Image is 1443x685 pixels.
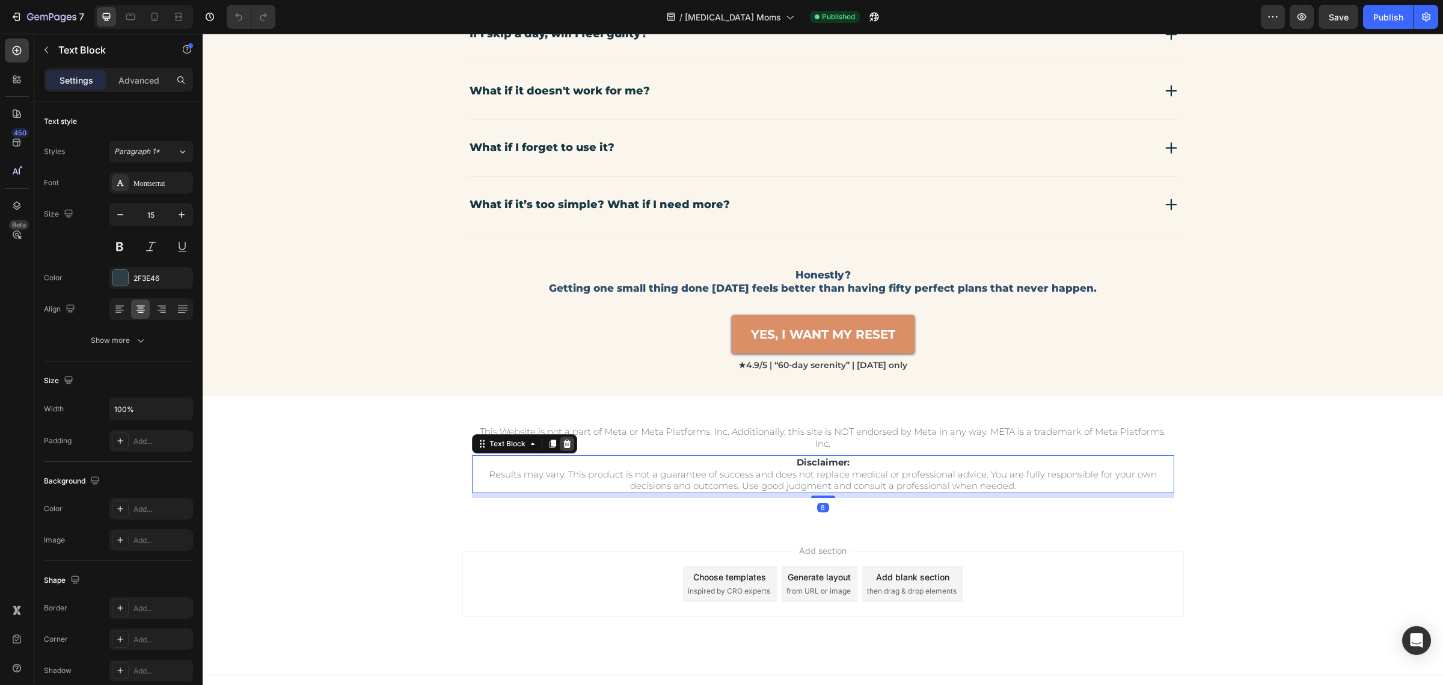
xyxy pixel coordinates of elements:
div: Montserrat [133,178,190,189]
p: What if it’s too simple? What if I need more? [267,164,527,178]
span: Published [822,11,855,22]
p: ★4.9/5 | “60-day serenity” | [DATE] only [261,326,980,337]
div: Publish [1373,11,1403,23]
div: Border [44,603,67,613]
div: Beta [9,220,29,230]
h2: Honestly? Getting one small thing done [DATE] feels better than having fifty perfect plans that n... [260,233,981,262]
div: Align [44,301,78,318]
div: Add blank section [673,537,747,550]
div: Color [44,272,63,283]
div: Add... [133,666,190,677]
input: Auto [109,398,192,420]
p: Settings [60,74,93,87]
div: Styles [44,146,65,157]
div: Add... [133,634,190,645]
div: Color [44,503,63,514]
div: 450 [11,128,29,138]
div: 2F3E46 [133,273,190,284]
div: Background [44,473,102,490]
div: Add... [133,436,190,447]
div: Font [44,177,59,188]
div: Shadow [44,665,72,676]
p: This Website is not a part of Meta or Meta Platforms, Inc. Additionally, this site is NOT endorse... [271,392,970,416]
div: Add... [133,603,190,614]
div: 8 [614,469,627,479]
div: Undo/Redo [227,5,275,29]
div: Open Intercom Messenger [1402,626,1431,655]
strong: YES, I WANT MY RESET [548,293,693,308]
button: Save [1319,5,1358,29]
strong: Disclaimer: [594,423,647,434]
div: Padding [44,435,72,446]
iframe: Design area [203,34,1443,685]
div: Shape [44,573,82,589]
span: Paragraph 1* [114,146,160,157]
div: Show more [91,334,147,346]
p: Results may vary. This product is not a guarantee of success and does not replace medical or prof... [271,423,970,458]
button: 7 [5,5,90,29]
p: What if it doesn't work for me? [267,51,447,64]
a: YES, I WANT MY RESET [529,281,712,320]
div: Generate layout [585,537,648,550]
span: inspired by CRO experts [485,552,568,563]
div: Corner [44,634,68,645]
p: Text Block [58,43,161,57]
p: 7 [79,10,84,24]
div: Size [44,373,76,389]
div: Choose templates [491,537,563,550]
span: then drag & drop elements [664,552,754,563]
div: Width [44,404,64,414]
p: What if I forget to use it? [267,107,412,121]
button: Show more [44,330,193,351]
button: Paragraph 1* [109,141,193,162]
span: Add section [592,511,649,523]
div: Add... [133,504,190,515]
button: Publish [1363,5,1414,29]
span: / [679,11,682,23]
div: Size [44,206,76,223]
span: Save [1329,12,1349,22]
span: [MEDICAL_DATA] Moms [685,11,781,23]
div: Text Block [284,405,325,416]
div: Add... [133,535,190,546]
div: Image [44,535,65,545]
div: Text style [44,116,77,127]
span: from URL or image [584,552,648,563]
p: Advanced [118,74,159,87]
